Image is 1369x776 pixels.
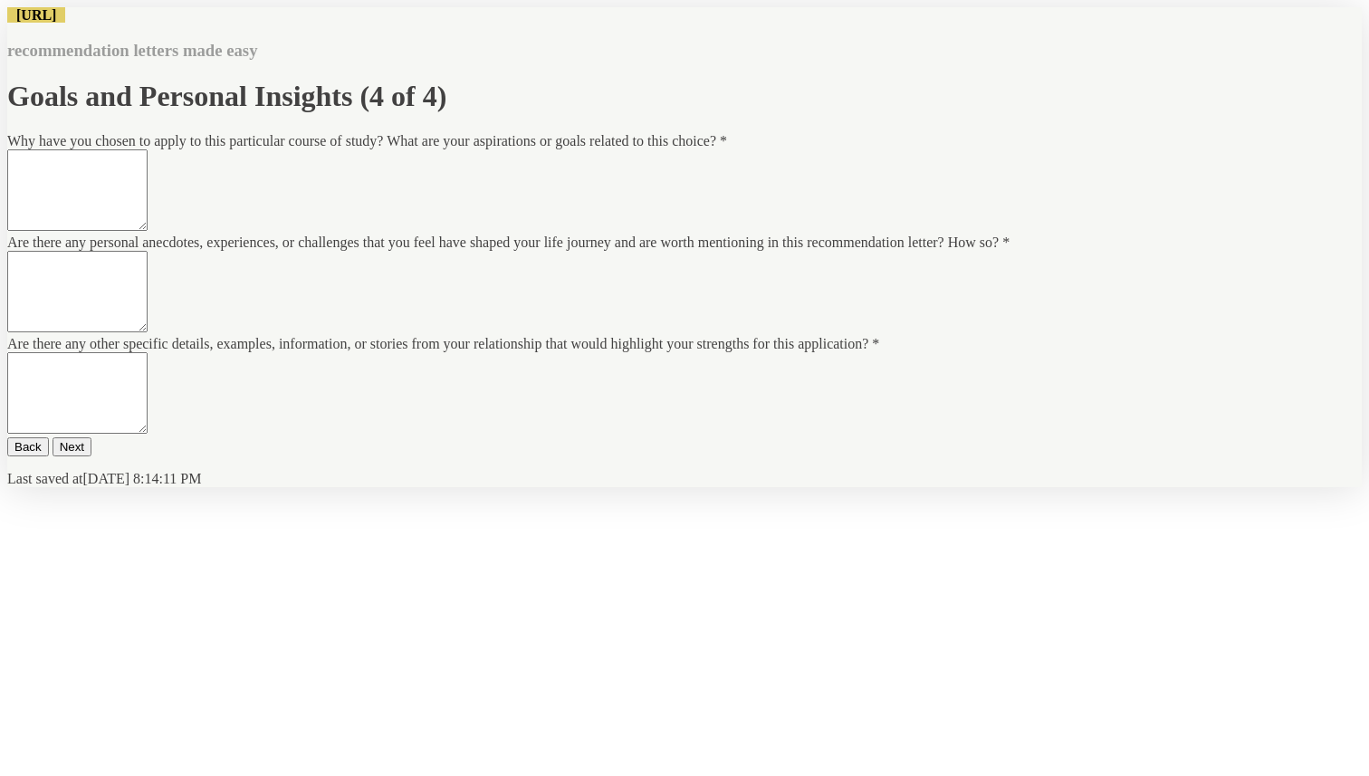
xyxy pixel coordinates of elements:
label: Why have you chosen to apply to this particular course of study? What are your aspirations or goa... [7,133,727,148]
h1: Goals and Personal Insights (4 of 4) [7,80,1362,113]
label: Are there any personal anecdotes, experiences, or challenges that you feel have shaped your life ... [7,235,1010,250]
button: Back [7,437,49,456]
p: Last saved at [DATE] 8:14:11 PM [7,471,1362,487]
h3: recommendation letters made easy [7,41,1362,61]
span: [URL] [7,7,65,23]
button: Next [53,437,91,456]
label: Are there any other specific details, examples, information, or stories from your relationship th... [7,336,879,351]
